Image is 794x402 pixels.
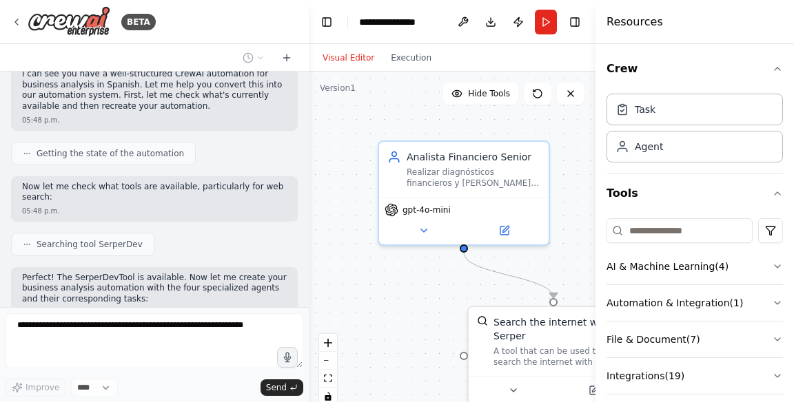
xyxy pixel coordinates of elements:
[493,315,630,343] div: Search the internet with Serper
[276,50,298,66] button: Start a new chat
[22,115,287,125] div: 05:48 p.m.
[261,379,303,396] button: Send
[37,239,143,250] span: Searching tool SerperDev
[407,167,540,189] div: Realizar diagnósticos financieros y [PERSON_NAME] rigurosos para mostrar los riesgos, fortalezas ...
[26,382,59,393] span: Improve
[22,206,287,216] div: 05:48 p.m.
[22,273,287,305] p: Perfect! The SerperDevTool is available. Now let me create your business analysis automation with...
[607,174,783,213] button: Tools
[607,14,663,30] h4: Resources
[319,352,337,370] button: zoom out
[6,379,65,396] button: Improve
[359,15,425,29] nav: breadcrumb
[465,222,543,239] button: Open in side panel
[443,83,518,105] button: Hide Tools
[319,370,337,388] button: fit view
[22,182,287,203] p: Now let me check what tools are available, particularly for web search:
[607,88,783,173] div: Crew
[378,140,550,246] div: Analista Financiero SeniorRealizar diagnósticos financieros y [PERSON_NAME] rigurosos para mostra...
[383,50,440,66] button: Execution
[607,358,783,394] button: Integrations(19)
[565,12,584,32] button: Hide right sidebar
[635,103,655,116] div: Task
[407,150,540,164] div: Analista Financiero Senior
[607,50,783,88] button: Crew
[607,321,783,357] button: File & Document(7)
[319,334,337,352] button: zoom in
[121,14,156,30] div: BETA
[493,346,630,368] div: A tool that can be used to search the internet with a search_query. Supports different search typ...
[607,285,783,321] button: Automation & Integration(1)
[237,50,270,66] button: Switch to previous chat
[317,12,336,32] button: Hide left sidebar
[266,382,287,393] span: Send
[468,88,510,99] span: Hide Tools
[28,6,110,37] img: Logo
[555,382,633,399] button: Open in side panel
[635,140,663,154] div: Agent
[607,248,783,284] button: AI & Machine Learning(4)
[457,253,560,298] g: Edge from 42691c63-a367-43fa-8077-4d87d2380444 to 26bede4b-f225-4b64-b95d-f91ff722c93e
[403,204,451,215] span: gpt-4o-mini
[320,83,356,94] div: Version 1
[277,347,298,368] button: Click to speak your automation idea
[314,50,383,66] button: Visual Editor
[477,315,488,326] img: SerperDevTool
[37,148,184,159] span: Getting the state of the automation
[22,69,287,112] p: I can see you have a well-structured CrewAI automation for business analysis in Spanish. Let me h...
